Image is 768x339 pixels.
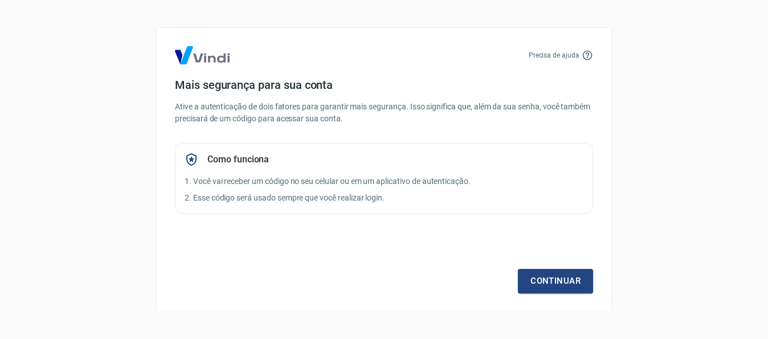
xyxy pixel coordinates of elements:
p: Ative a autenticação de dois fatores para garantir mais segurança. Isso significa que, além da su... [175,101,593,125]
h5: Como funciona [207,154,269,165]
a: Continuar [518,269,593,293]
p: 2. Esse código será usado sempre que você realizar login. [185,192,583,204]
h4: Mais segurança para sua conta [175,78,593,92]
p: 1. Você vai receber um código no seu celular ou em um aplicativo de autenticação. [185,175,583,187]
p: Precisa de ajuda [529,50,579,60]
img: Logo Vind [175,46,230,64]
